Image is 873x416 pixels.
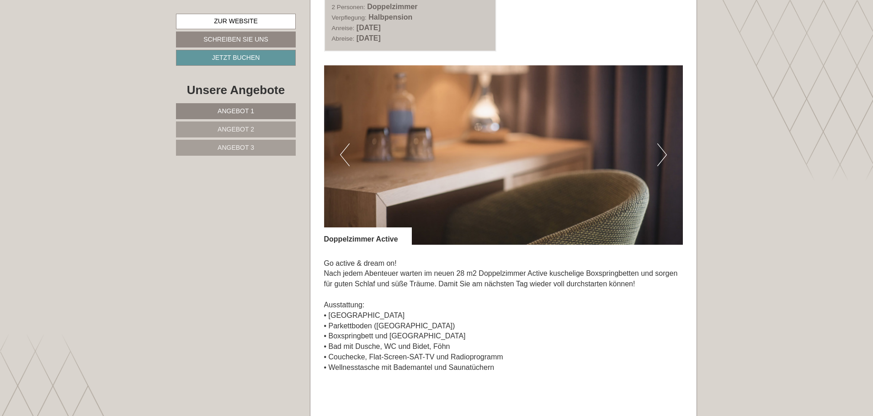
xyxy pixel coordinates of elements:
small: Anreise: [332,25,355,32]
b: Halbpension [368,13,412,21]
span: Angebot 1 [218,107,254,115]
span: Angebot 2 [218,126,254,133]
small: Verpflegung: [332,14,367,21]
div: Unsere Angebote [176,82,296,99]
b: Doppelzimmer [367,3,417,11]
button: Next [657,143,667,166]
b: [DATE] [357,24,381,32]
p: Go active & dream on! Nach jedem Abenteuer warten im neuen 28 m2 Doppelzimmer Active kuschelige B... [324,258,683,373]
div: Doppelzimmer Active [324,227,412,245]
span: Angebot 3 [218,144,254,151]
small: 2 Personen: [332,4,365,11]
small: Abreise: [332,35,355,42]
a: Jetzt buchen [176,50,296,66]
a: Schreiben Sie uns [176,32,296,47]
button: Previous [340,143,350,166]
a: Zur Website [176,14,296,29]
img: image [324,65,683,245]
b: [DATE] [357,34,381,42]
